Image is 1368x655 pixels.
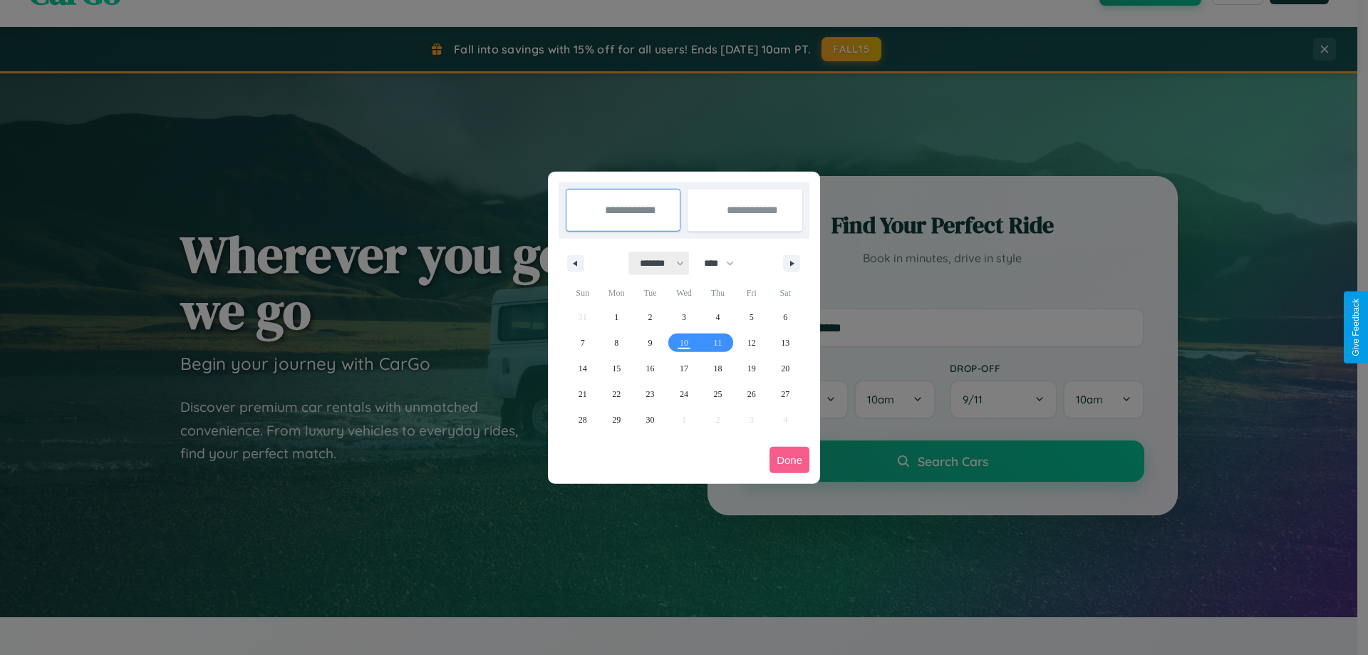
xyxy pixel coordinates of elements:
[735,304,768,330] button: 5
[599,356,633,381] button: 15
[1351,299,1361,356] div: Give Feedback
[735,381,768,407] button: 26
[633,282,667,304] span: Tue
[566,356,599,381] button: 14
[715,304,720,330] span: 4
[614,304,618,330] span: 1
[769,356,802,381] button: 20
[701,330,735,356] button: 11
[646,356,655,381] span: 16
[581,330,585,356] span: 7
[735,282,768,304] span: Fri
[735,330,768,356] button: 12
[769,381,802,407] button: 27
[579,381,587,407] span: 21
[769,330,802,356] button: 13
[633,381,667,407] button: 23
[579,407,587,433] span: 28
[633,407,667,433] button: 30
[769,447,809,473] button: Done
[599,282,633,304] span: Mon
[769,304,802,330] button: 6
[783,304,787,330] span: 6
[747,381,756,407] span: 26
[735,356,768,381] button: 19
[750,304,754,330] span: 5
[648,330,653,356] span: 9
[680,356,688,381] span: 17
[633,330,667,356] button: 9
[566,330,599,356] button: 7
[701,356,735,381] button: 18
[633,356,667,381] button: 16
[667,282,700,304] span: Wed
[566,282,599,304] span: Sun
[633,304,667,330] button: 2
[566,407,599,433] button: 28
[646,407,655,433] span: 30
[747,356,756,381] span: 19
[599,407,633,433] button: 29
[769,282,802,304] span: Sat
[612,407,621,433] span: 29
[667,356,700,381] button: 17
[701,304,735,330] button: 4
[747,330,756,356] span: 12
[667,330,700,356] button: 10
[713,356,722,381] span: 18
[614,330,618,356] span: 8
[599,304,633,330] button: 1
[667,381,700,407] button: 24
[701,282,735,304] span: Thu
[566,381,599,407] button: 21
[648,304,653,330] span: 2
[612,356,621,381] span: 15
[612,381,621,407] span: 22
[680,330,688,356] span: 10
[682,304,686,330] span: 3
[713,381,722,407] span: 25
[781,356,789,381] span: 20
[646,381,655,407] span: 23
[781,330,789,356] span: 13
[781,381,789,407] span: 27
[701,381,735,407] button: 25
[667,304,700,330] button: 3
[599,330,633,356] button: 8
[714,330,722,356] span: 11
[599,381,633,407] button: 22
[680,381,688,407] span: 24
[579,356,587,381] span: 14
